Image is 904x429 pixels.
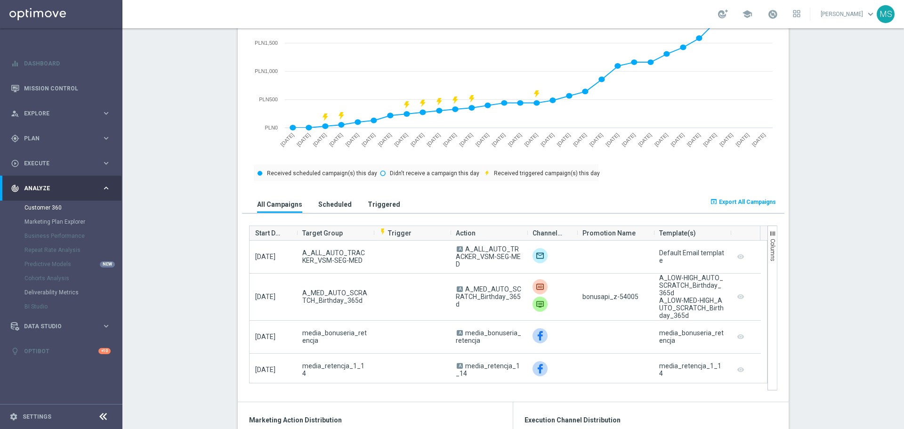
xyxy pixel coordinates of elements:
[637,132,653,147] text: [DATE]
[659,249,725,264] div: Default Email template
[702,132,718,147] text: [DATE]
[710,198,718,205] i: open_in_browser
[255,224,283,243] span: Start Date
[582,224,636,243] span: Promotion Name
[709,195,777,209] button: open_in_browser Export All Campaigns
[24,299,121,314] div: BI Studio
[24,257,121,271] div: Predictive Models
[255,195,305,213] button: All Campaigns
[24,201,121,215] div: Customer 360
[659,274,725,297] div: A_LOW-HIGH_AUTO_SCRATCH_Birthday_365d
[102,322,111,331] i: keyboard_arrow_right
[255,333,275,340] span: [DATE]
[533,279,548,294] div: Pop-up
[267,170,377,177] text: Received scheduled campaign(s) this day
[302,289,368,304] span: A_MED_AUTO_SCRATCH_Birthday_365d
[582,293,638,300] span: bonusapi_z-54005
[24,229,121,243] div: Business Performance
[302,224,343,243] span: Target Group
[24,111,102,116] span: Explore
[23,414,51,420] a: Settings
[265,125,278,130] text: PLN0
[456,362,520,377] span: media_retencja_1_14
[24,215,121,229] div: Marketing Plan Explorer
[24,218,98,226] a: Marketing Plan Explorer
[379,229,412,237] span: Trigger
[257,200,302,209] h3: All Campaigns
[442,132,458,147] text: [DATE]
[572,132,588,147] text: [DATE]
[10,185,111,192] div: track_changes Analyze keyboard_arrow_right
[365,195,403,213] button: Triggered
[11,109,102,118] div: Explore
[10,160,111,167] button: play_circle_outline Execute keyboard_arrow_right
[102,159,111,168] i: keyboard_arrow_right
[475,132,490,147] text: [DATE]
[670,132,685,147] text: [DATE]
[102,134,111,143] i: keyboard_arrow_right
[456,285,521,308] span: A_MED_AUTO_SCRATCH_Birthday_365d
[457,363,463,369] span: A
[368,200,400,209] h3: Triggered
[24,186,102,191] span: Analyze
[457,330,463,336] span: A
[9,413,18,421] i: settings
[865,9,876,19] span: keyboard_arrow_down
[24,161,102,166] span: Execute
[742,9,752,19] span: school
[718,132,734,147] text: [DATE]
[719,199,776,205] span: Export All Campaigns
[11,159,19,168] i: play_circle_outline
[302,249,368,264] span: A_ALL_AUTO_TRACKER_VSM-SEG-MED
[533,224,564,243] span: Channel(s)
[540,132,555,147] text: [DATE]
[10,85,111,92] button: Mission Control
[533,328,548,343] div: Facebook Custom Audience
[686,132,702,147] text: [DATE]
[621,132,636,147] text: [DATE]
[318,200,352,209] h3: Scheduled
[11,322,102,331] div: Data Studio
[10,348,111,355] button: lightbulb Optibot +10
[533,248,548,263] img: Target group only
[10,323,111,330] button: Data Studio keyboard_arrow_right
[533,297,548,312] img: Private message
[11,51,111,76] div: Dashboard
[654,132,669,147] text: [DATE]
[11,339,111,364] div: Optibot
[302,362,368,377] span: media_retencja_1_14
[255,40,278,46] text: PLN1,500
[255,68,278,74] text: PLN1,000
[24,271,121,285] div: Cohorts Analysis
[279,132,295,147] text: [DATE]
[525,416,777,424] h3: Execution Channel Distribution
[249,416,501,424] h3: Marketing Action Distribution
[328,132,344,147] text: [DATE]
[24,339,98,364] a: Optibot
[605,132,620,147] text: [DATE]
[588,132,604,147] text: [DATE]
[259,97,278,102] text: PLN500
[533,361,548,376] img: Facebook Custom Audience
[24,204,98,211] a: Customer 360
[344,132,360,147] text: [DATE]
[255,366,275,373] span: [DATE]
[10,135,111,142] button: gps_fixed Plan keyboard_arrow_right
[24,243,121,257] div: Repeat Rate Analysis
[379,228,387,235] i: flash_on
[24,285,121,299] div: Deliverability Metrics
[11,184,102,193] div: Analyze
[100,261,115,267] div: NEW
[457,246,463,252] span: A
[10,60,111,67] button: equalizer Dashboard
[316,195,354,213] button: Scheduled
[11,134,19,143] i: gps_fixed
[457,286,463,292] span: A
